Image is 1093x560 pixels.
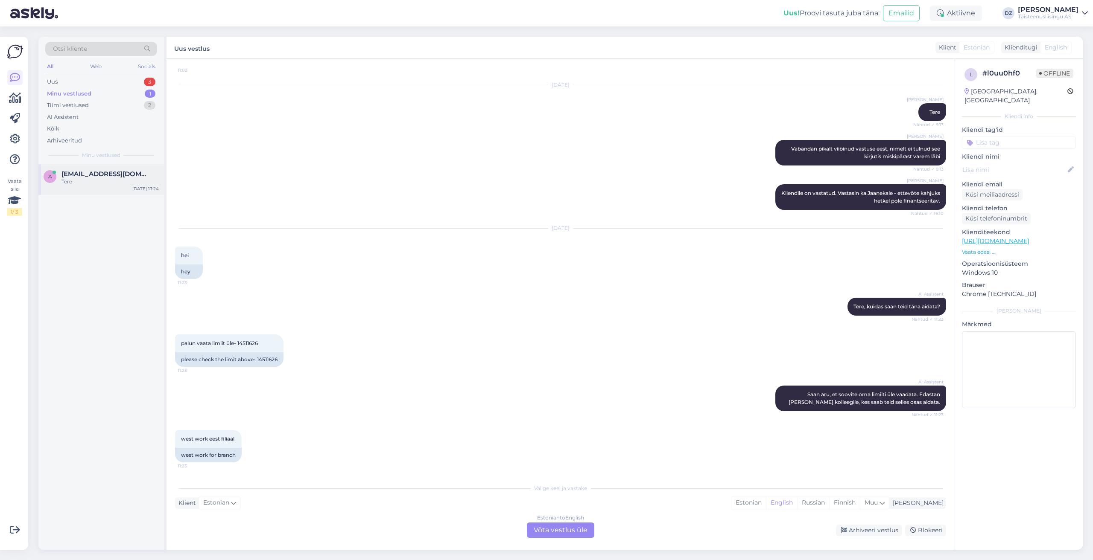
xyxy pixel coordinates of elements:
button: Emailid [883,5,920,21]
div: Minu vestlused [47,90,91,98]
p: Chrome [TECHNICAL_ID] [962,290,1076,299]
span: 11:02 [178,67,210,73]
div: Aktiivne [930,6,982,21]
span: [PERSON_NAME] [907,96,944,103]
div: [DATE] [175,81,946,89]
span: 11:23 [178,463,210,469]
a: [URL][DOMAIN_NAME] [962,237,1029,245]
span: a [48,173,52,180]
span: Offline [1036,69,1073,78]
span: l [970,71,973,78]
p: Kliendi nimi [962,152,1076,161]
div: Täisteenusliisingu AS [1018,13,1078,20]
span: Tere, kuidas saan teid täna aidata? [853,303,940,310]
div: Finnish [829,496,860,509]
div: [DATE] [175,224,946,232]
span: [PERSON_NAME] [907,177,944,184]
span: Nähtud ✓ 9:13 [912,122,944,128]
div: [PERSON_NAME] [889,499,944,508]
p: Kliendi email [962,180,1076,189]
span: Otsi kliente [53,44,87,53]
span: Vabandan pikalt viibinud vastuse eest, nimelt ei tulnud see kirjutis miskipärast varem läbi [791,145,941,160]
div: please check the limit above- 14511626 [175,352,283,367]
span: west work eest filiaal [181,435,234,442]
div: Küsi meiliaadressi [962,189,1023,200]
p: Brauser [962,281,1076,290]
a: [PERSON_NAME]Täisteenusliisingu AS [1018,6,1088,20]
span: palun vaata limiit üle- 14511626 [181,340,258,346]
label: Uus vestlus [174,42,210,53]
img: Askly Logo [7,44,23,60]
span: [PERSON_NAME] [907,133,944,139]
span: Kliendile on vastatud. Vastasin ka Jaanekale - ettevõte kahjuks hetkel pole finantseeritav. [781,190,941,204]
span: AI Assistent [912,379,944,385]
div: DZ [1002,7,1014,19]
div: Blokeeri [905,525,946,536]
div: [PERSON_NAME] [1018,6,1078,13]
div: 2 [144,101,155,110]
p: Klienditeekond [962,228,1076,237]
div: Võta vestlus üle [527,522,594,538]
span: Tere [929,109,940,115]
div: Socials [136,61,157,72]
div: Küsi telefoninumbrit [962,213,1031,224]
div: English [766,496,797,509]
span: Muu [865,499,878,506]
div: Klient [175,499,196,508]
p: Kliendi tag'id [962,125,1076,134]
span: Nähtud ✓ 9:13 [912,166,944,172]
p: Vaata edasi ... [962,248,1076,256]
div: Klient [935,43,956,52]
div: Kõik [47,125,59,133]
div: Estonian [731,496,766,509]
div: hey [175,264,203,279]
p: Märkmed [962,320,1076,329]
div: Arhiveeri vestlus [836,525,902,536]
div: Valige keel ja vastake [175,485,946,492]
div: AI Assistent [47,113,79,122]
span: English [1045,43,1067,52]
div: 1 [145,90,155,98]
div: [DATE] 13:24 [132,186,159,192]
div: Web [88,61,103,72]
span: Nähtud ✓ 11:23 [912,412,944,418]
div: Vaata siia [7,177,22,216]
div: 1 / 3 [7,208,22,216]
div: Tiimi vestlused [47,101,89,110]
div: Klienditugi [1001,43,1037,52]
div: # l0uu0hf0 [982,68,1036,78]
p: Operatsioonisüsteem [962,259,1076,268]
div: Russian [797,496,829,509]
span: Minu vestlused [82,151,120,159]
p: Kliendi telefon [962,204,1076,213]
div: Proovi tasuta juba täna: [783,8,880,18]
div: Arhiveeritud [47,136,82,145]
b: Uus! [783,9,800,17]
div: All [45,61,55,72]
span: 11:23 [178,367,210,374]
div: Uus [47,78,58,86]
span: Nähtud ✓ 11:23 [912,316,944,322]
input: Lisa nimi [962,165,1066,174]
div: Tere [61,178,159,186]
div: [PERSON_NAME] [962,307,1076,315]
span: anett.voorel@tele2.com [61,170,150,178]
p: Windows 10 [962,268,1076,277]
span: Nähtud ✓ 16:10 [911,210,944,217]
input: Lisa tag [962,136,1076,149]
span: Estonian [964,43,990,52]
div: 3 [144,78,155,86]
span: Saan aru, et soovite oma limiiti üle vaadata. Edastan [PERSON_NAME] kolleegile, kes saab teid sel... [789,391,941,405]
span: hei [181,252,189,258]
div: Kliendi info [962,113,1076,120]
span: 11:23 [178,279,210,286]
div: west work for branch [175,448,242,462]
div: [GEOGRAPHIC_DATA], [GEOGRAPHIC_DATA] [964,87,1067,105]
span: AI Assistent [912,291,944,297]
div: Estonian to English [537,514,584,522]
span: Estonian [203,498,229,508]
